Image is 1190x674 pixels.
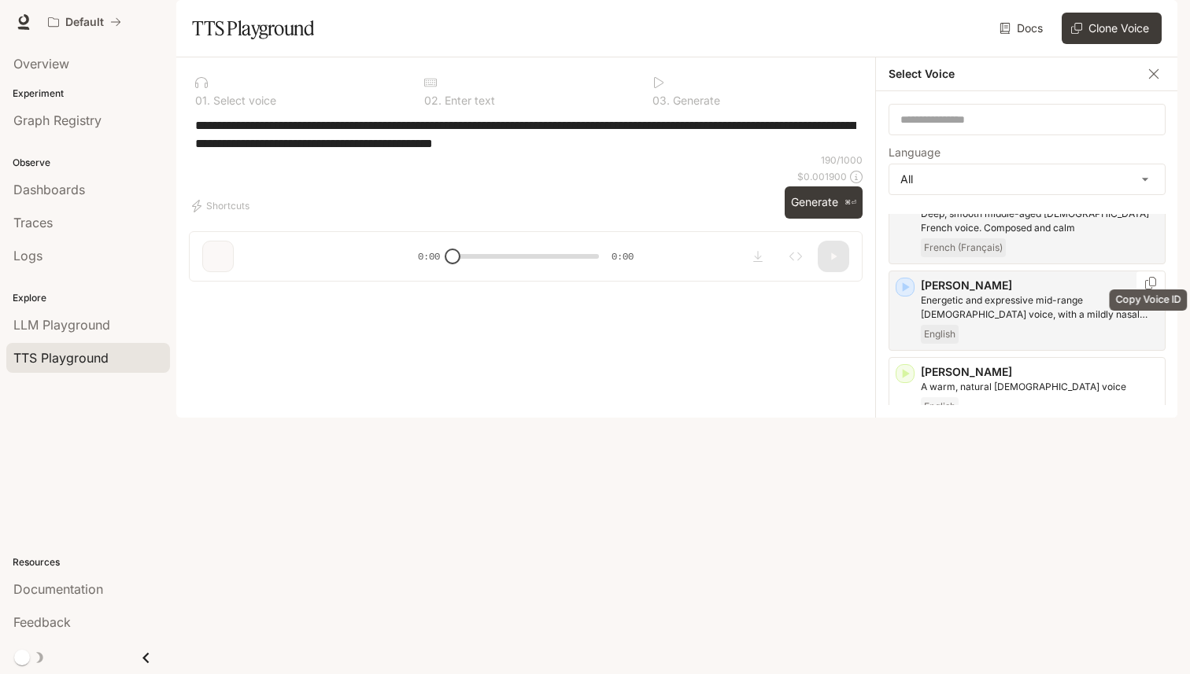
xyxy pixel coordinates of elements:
p: Enter text [442,95,495,106]
p: 0 3 . [652,95,670,106]
p: Generate [670,95,720,106]
p: ⌘⏎ [844,198,856,208]
span: French (Français) [921,238,1006,257]
span: English [921,325,959,344]
span: English [921,397,959,416]
p: 0 2 . [424,95,442,106]
button: All workspaces [41,6,128,38]
p: 0 1 . [195,95,210,106]
p: Language [889,147,941,158]
h1: TTS Playground [192,13,314,44]
p: A warm, natural female voice [921,380,1159,394]
button: Copy Voice ID [1143,277,1159,289]
div: Copy Voice ID [1110,289,1188,311]
button: Shortcuts [189,193,256,219]
button: Generate⌘⏎ [785,186,863,219]
p: Deep, smooth middle-aged male French voice. Composed and calm [921,207,1159,235]
button: Clone Voice [1062,13,1162,44]
p: [PERSON_NAME] [921,364,1159,380]
p: $ 0.001900 [797,170,847,183]
p: 190 / 1000 [821,153,863,167]
p: Select voice [210,95,276,106]
a: Docs [996,13,1049,44]
p: Energetic and expressive mid-range male voice, with a mildly nasal quality [921,293,1159,322]
div: All [889,164,1165,194]
p: Default [65,16,104,29]
p: [PERSON_NAME] [921,278,1159,293]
